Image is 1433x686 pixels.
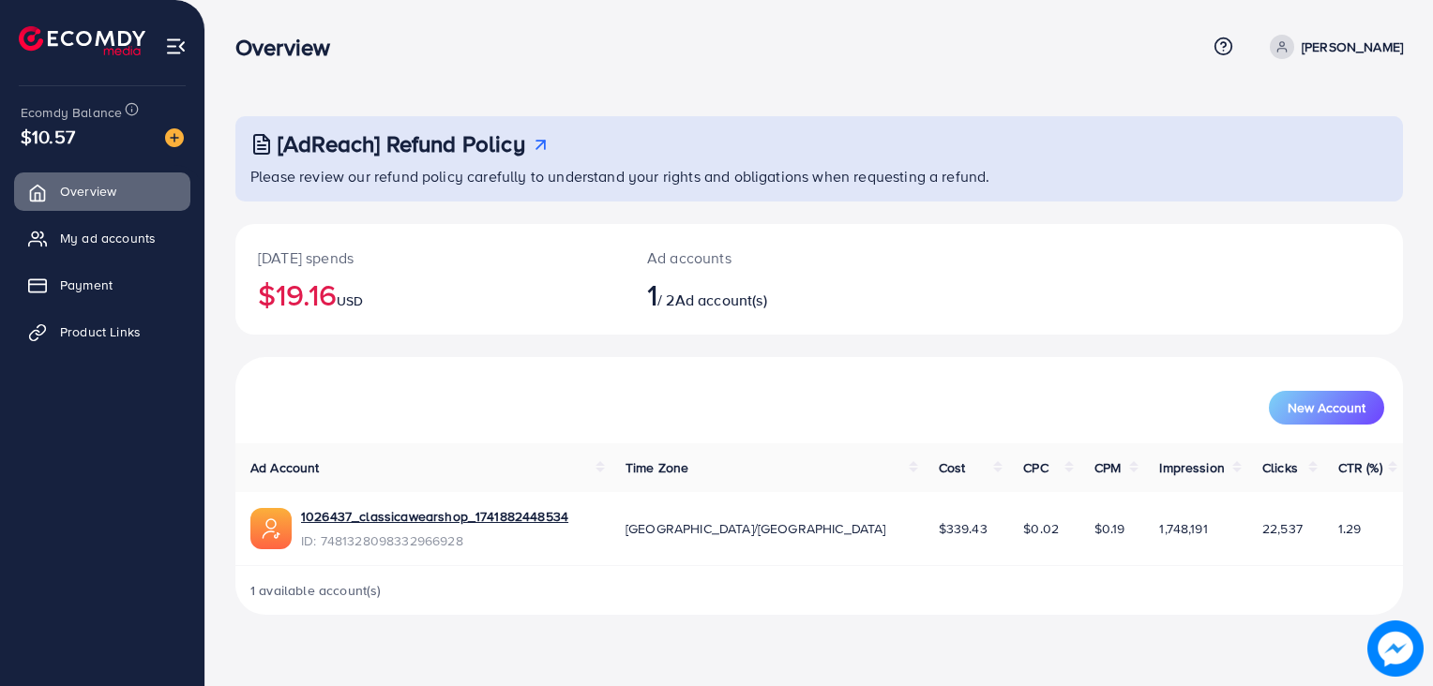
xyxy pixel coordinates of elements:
[250,165,1392,187] p: Please review our refund policy carefully to understand your rights and obligations when requesti...
[278,130,525,157] h3: [AdReach] Refund Policy
[626,519,886,538] span: [GEOGRAPHIC_DATA]/[GEOGRAPHIC_DATA]
[14,313,190,350] a: Product Links
[647,246,894,269] p: Ad accounts
[19,26,145,55] img: logo
[939,458,966,477] span: Cost
[675,290,767,310] span: Ad account(s)
[250,458,320,477] span: Ad Account
[1302,36,1403,58] p: [PERSON_NAME]
[1367,620,1424,677] img: image
[301,531,568,550] span: ID: 7481328098332966928
[60,229,156,247] span: My ad accounts
[1159,519,1207,538] span: 1,748,191
[1023,458,1048,477] span: CPC
[1338,458,1382,477] span: CTR (%)
[14,172,190,210] a: Overview
[1288,401,1365,414] span: New Account
[647,273,657,316] span: 1
[14,219,190,257] a: My ad accounts
[14,266,190,304] a: Payment
[250,581,382,600] span: 1 available account(s)
[250,508,292,549] img: ic-ads-acc.e4c84228.svg
[1094,458,1121,477] span: CPM
[1338,519,1362,538] span: 1.29
[258,246,602,269] p: [DATE] spends
[235,34,345,61] h3: Overview
[60,276,113,294] span: Payment
[165,128,184,147] img: image
[1262,458,1298,477] span: Clicks
[1262,35,1403,59] a: [PERSON_NAME]
[21,103,122,122] span: Ecomdy Balance
[1262,519,1303,538] span: 22,537
[1159,458,1225,477] span: Impression
[1023,519,1059,538] span: $0.02
[939,519,988,538] span: $339.43
[301,507,568,526] a: 1026437_classicawearshop_1741882448534
[60,322,141,341] span: Product Links
[21,123,75,150] span: $10.57
[647,276,894,312] h2: / 2
[626,458,688,477] span: Time Zone
[337,291,363,310] span: USD
[165,36,187,57] img: menu
[60,182,116,201] span: Overview
[1094,519,1125,538] span: $0.19
[1269,391,1384,425] button: New Account
[258,276,602,312] h2: $19.16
